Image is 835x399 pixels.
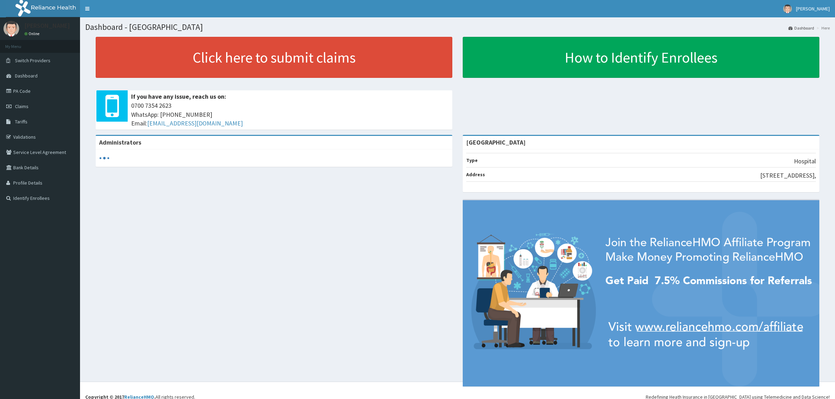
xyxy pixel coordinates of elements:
span: [PERSON_NAME] [796,6,830,12]
a: Click here to submit claims [96,37,452,78]
a: Dashboard [788,25,814,31]
li: Here [815,25,830,31]
strong: [GEOGRAPHIC_DATA] [466,138,526,146]
p: [STREET_ADDRESS], [760,171,816,180]
b: Address [466,171,485,178]
b: If you have any issue, reach us on: [131,92,226,100]
a: Online [24,31,41,36]
b: Administrators [99,138,141,146]
svg: audio-loading [99,153,110,163]
span: Switch Providers [15,57,50,64]
span: Tariffs [15,119,27,125]
span: Dashboard [15,73,38,79]
span: 0700 7354 2623 WhatsApp: [PHONE_NUMBER] Email: [131,101,449,128]
p: Hospital [794,157,816,166]
img: provider-team-banner.png [463,200,819,386]
img: User Image [3,21,19,36]
p: [PERSON_NAME] [24,23,70,29]
a: [EMAIL_ADDRESS][DOMAIN_NAME] [147,119,243,127]
span: Claims [15,103,29,109]
a: How to Identify Enrollees [463,37,819,78]
img: User Image [783,5,792,13]
b: Type [466,157,478,163]
h1: Dashboard - [GEOGRAPHIC_DATA] [85,23,830,32]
